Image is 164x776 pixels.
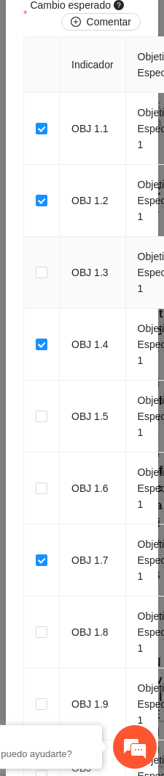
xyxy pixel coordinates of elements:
[24,341,141,488] span: Estamos en línea.
[71,17,81,28] span: plus-circle
[60,237,126,309] td: OBJ 1.3
[61,13,141,31] button: Cambio esperado question-circle
[60,525,126,597] td: OBJ 1.7
[87,14,131,30] span: Comentar
[60,453,126,525] td: OBJ 1.6
[60,668,126,740] td: OBJ 1.9
[60,309,126,381] td: OBJ 1.4
[60,37,126,93] th: Indicador
[60,381,126,453] td: OBJ 1.5
[60,93,126,165] td: OBJ 1.1
[60,165,126,237] td: OBJ 1.2
[60,597,126,668] td: OBJ 1.8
